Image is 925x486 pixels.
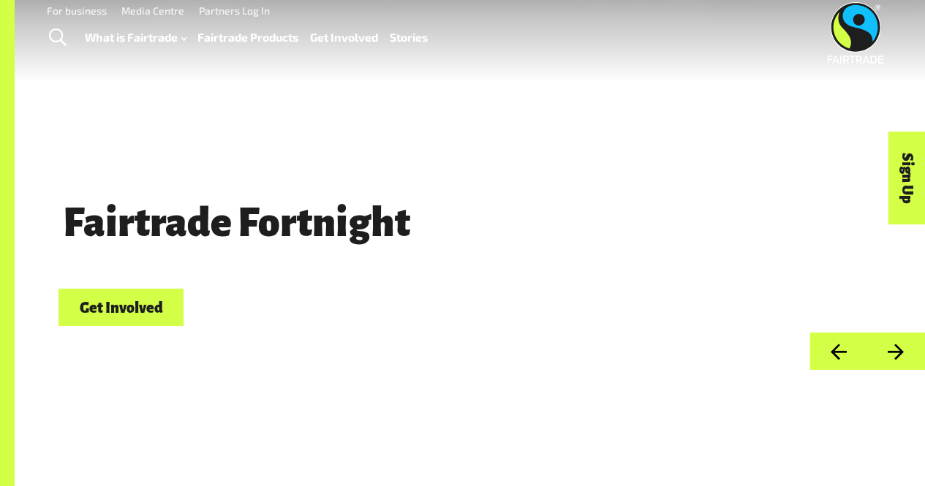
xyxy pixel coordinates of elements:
[199,4,270,17] a: Partners Log In
[58,256,741,284] p: [DATE] - [DATE]
[85,27,186,48] a: What is Fairtrade
[47,4,107,17] a: For business
[809,333,867,370] button: Previous
[867,333,925,370] button: Next
[58,202,415,245] span: Fairtrade Fortnight
[58,289,184,326] a: Get Involved
[121,4,184,17] a: Media Centre
[390,27,428,48] a: Stories
[197,27,298,48] a: Fairtrade Products
[828,2,884,64] img: Fairtrade Australia New Zealand logo
[39,20,75,56] a: Toggle Search
[310,27,378,48] a: Get Involved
